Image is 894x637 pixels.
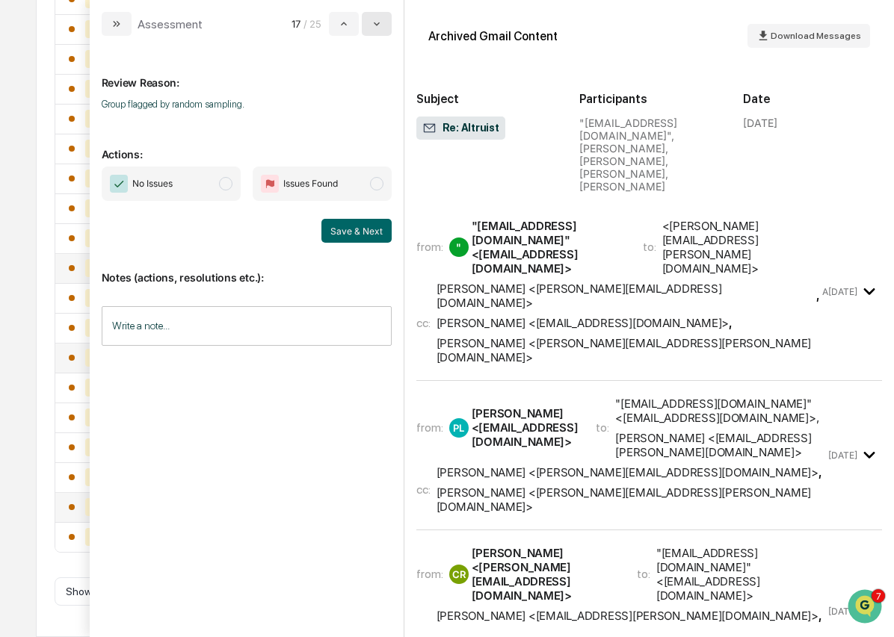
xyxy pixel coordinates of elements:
span: A[DATE] [132,243,169,255]
button: Start new chat [254,119,272,137]
span: , [437,465,821,479]
div: Assessment [138,17,203,31]
div: "[EMAIL_ADDRESS][DOMAIN_NAME]" <[EMAIL_ADDRESS][DOMAIN_NAME]> [472,219,625,276]
div: " [449,237,469,257]
img: 1746055101610-c473b297-6a78-478c-a979-82029cc54cd1 [15,114,42,141]
img: Flag [261,175,279,193]
div: [PERSON_NAME] <[EMAIL_ADDRESS][PERSON_NAME][DOMAIN_NAME]> [615,431,825,459]
span: No Issues [132,176,173,191]
div: "[EMAIL_ADDRESS][DOMAIN_NAME]" <[EMAIL_ADDRESS][DOMAIN_NAME]> [656,546,825,603]
div: Past conversations [15,166,96,178]
div: [PERSON_NAME] <[PERSON_NAME][EMAIL_ADDRESS][DOMAIN_NAME]> [437,465,819,479]
span: , [437,316,733,330]
div: "[EMAIL_ADDRESS][DOMAIN_NAME]" <[EMAIL_ADDRESS][DOMAIN_NAME]> , [615,397,825,425]
div: [PERSON_NAME] <[EMAIL_ADDRESS][PERSON_NAME][DOMAIN_NAME]> [437,609,819,623]
div: [PERSON_NAME] <[PERSON_NAME][EMAIL_ADDRESS][PERSON_NAME][DOMAIN_NAME]> [437,336,820,364]
div: Archived Gmail Content [428,29,558,43]
span: from: [416,567,443,581]
span: Download Messages [771,31,861,41]
span: , [437,282,820,310]
a: Powered byPylon [105,370,181,382]
div: 🔎 [15,335,27,347]
span: Data Lookup [30,334,94,349]
p: How can we help? [15,31,272,55]
h2: Date [743,92,882,106]
span: / 25 [303,18,326,30]
div: [PERSON_NAME] <[PERSON_NAME][EMAIL_ADDRESS][PERSON_NAME][DOMAIN_NAME]> [437,485,826,514]
div: CR [449,565,469,584]
a: 🔎Data Lookup [9,328,100,355]
span: from: [416,240,443,254]
p: Review Reason: [102,58,392,89]
img: 1746055101610-c473b297-6a78-478c-a979-82029cc54cd1 [30,204,42,216]
button: See all [232,163,272,181]
p: Actions: [102,130,392,161]
a: 🖐️Preclearance [9,299,102,326]
time: Sunday, August 10, 2025 at 10:27:55 AM [828,606,857,617]
a: 🗄️Attestations [102,299,191,326]
span: cc: [416,316,431,330]
span: [DATE] [132,203,163,215]
span: to: [596,420,609,435]
span: Preclearance [30,305,96,320]
span: • [124,203,129,215]
span: from: [416,420,443,435]
h2: Subject [416,92,555,106]
img: Checkmark [110,175,128,193]
button: Download Messages [747,24,870,48]
img: 8933085812038_c878075ebb4cc5468115_72.jpg [31,114,58,141]
div: Start new chat [67,114,245,129]
div: 🗄️ [108,307,120,319]
div: [PERSON_NAME] <[EMAIL_ADDRESS][DOMAIN_NAME]> [472,406,579,449]
span: • [124,243,129,255]
p: Notes (actions, resolutions etc.): [102,253,392,284]
div: [PERSON_NAME] <[PERSON_NAME][EMAIL_ADDRESS][DOMAIN_NAME]> [472,546,619,603]
img: 1746055101610-c473b297-6a78-478c-a979-82029cc54cd1 [30,244,42,256]
button: Save & Next [321,219,392,243]
time: Wednesday, August 6, 2025 at 9:11:03 PM [822,286,857,297]
time: Thursday, August 7, 2025 at 10:30:19 AM [828,450,857,461]
span: , [437,609,821,623]
span: to: [637,567,650,581]
span: cc: [416,482,431,497]
span: [PERSON_NAME] [46,203,121,215]
img: Jack Rasmussen [15,229,39,253]
span: Re: Altruist [422,121,499,136]
span: to: [643,240,656,254]
p: Group flagged by random sampling. [102,99,392,110]
span: [PERSON_NAME] [46,243,121,255]
div: [PERSON_NAME] <[EMAIL_ADDRESS][DOMAIN_NAME]> [437,316,730,330]
div: PL [449,418,469,438]
input: Clear [39,68,247,84]
span: Issues Found [283,176,338,191]
iframe: Open customer support [846,588,887,628]
img: Jack Rasmussen [15,189,39,213]
div: We're available if you need us! [67,129,206,141]
div: "[EMAIL_ADDRESS][DOMAIN_NAME]", [PERSON_NAME], [PERSON_NAME], [PERSON_NAME], [PERSON_NAME] [579,116,718,193]
div: <[PERSON_NAME][EMAIL_ADDRESS][PERSON_NAME][DOMAIN_NAME]> [662,219,820,276]
span: 17 [292,18,300,30]
h2: Participants [579,92,718,106]
span: Pylon [149,370,181,382]
span: Attestations [123,305,185,320]
div: [PERSON_NAME] <[PERSON_NAME][EMAIL_ADDRESS][DOMAIN_NAME]> [437,282,817,310]
div: [DATE] [743,116,777,129]
div: 🖐️ [15,307,27,319]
